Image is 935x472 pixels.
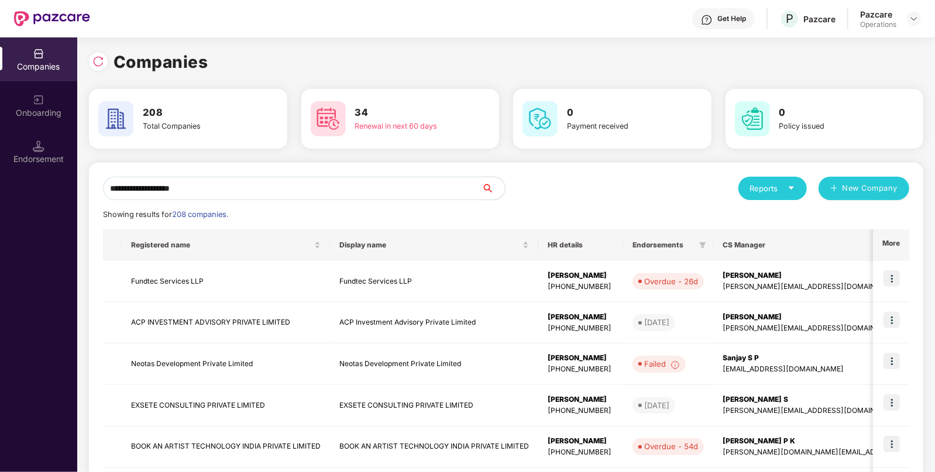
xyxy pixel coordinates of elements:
div: Failed [644,358,680,370]
div: Operations [860,20,896,29]
td: EXSETE CONSULTING PRIVATE LIMITED [122,385,330,426]
h3: 34 [355,105,456,120]
img: svg+xml;base64,PHN2ZyB4bWxucz0iaHR0cDovL3d3dy53My5vcmcvMjAwMC9zdmciIHdpZHRoPSI2MCIgaGVpZ2h0PSI2MC... [98,101,133,136]
div: Payment received [567,120,668,132]
div: [PERSON_NAME] [548,353,614,364]
span: New Company [843,182,898,194]
div: [PERSON_NAME] [548,394,614,405]
button: search [481,177,506,200]
div: Pazcare [860,9,896,20]
img: svg+xml;base64,PHN2ZyBpZD0iUmVsb2FkLTMyeDMyIiB4bWxucz0iaHR0cDovL3d3dy53My5vcmcvMjAwMC9zdmciIHdpZH... [92,56,104,67]
div: [PERSON_NAME] [548,312,614,323]
td: ACP INVESTMENT ADVISORY PRIVATE LIMITED [122,302,330,344]
th: Registered name [122,229,330,261]
td: BOOK AN ARTIST TECHNOLOGY INDIA PRIVATE LIMITED [330,426,538,468]
h3: 208 [143,105,243,120]
div: Total Companies [143,120,243,132]
h3: 0 [779,105,880,120]
div: [DATE] [644,399,669,411]
div: [PHONE_NUMBER] [548,447,614,458]
img: New Pazcare Logo [14,11,90,26]
td: ACP Investment Advisory Private Limited [330,302,538,344]
button: plusNew Company [819,177,909,200]
div: [PHONE_NUMBER] [548,281,614,292]
img: svg+xml;base64,PHN2ZyB3aWR0aD0iMTQuNSIgaGVpZ2h0PSIxNC41IiB2aWV3Qm94PSIwIDAgMTYgMTYiIGZpbGw9Im5vbm... [33,140,44,152]
img: svg+xml;base64,PHN2ZyBpZD0iSGVscC0zMngzMiIgeG1sbnM9Imh0dHA6Ly93d3cudzMub3JnLzIwMDAvc3ZnIiB3aWR0aD... [701,14,713,26]
span: filter [699,242,706,249]
img: icon [884,394,900,411]
img: svg+xml;base64,PHN2ZyBpZD0iSW5mb18tXzMyeDMyIiBkYXRhLW5hbWU9IkluZm8gLSAzMngzMiIgeG1sbnM9Imh0dHA6Ly... [671,360,680,370]
img: svg+xml;base64,PHN2ZyB4bWxucz0iaHR0cDovL3d3dy53My5vcmcvMjAwMC9zdmciIHdpZHRoPSI2MCIgaGVpZ2h0PSI2MC... [735,101,770,136]
div: [PHONE_NUMBER] [548,323,614,334]
th: More [873,229,909,261]
img: icon [884,353,900,369]
div: [DATE] [644,316,669,328]
span: filter [697,238,709,252]
span: caret-down [788,184,795,192]
img: icon [884,270,900,287]
span: plus [830,184,838,194]
div: Pazcare [803,13,836,25]
td: Fundtec Services LLP [330,261,538,302]
td: EXSETE CONSULTING PRIVATE LIMITED [330,385,538,426]
img: svg+xml;base64,PHN2ZyBpZD0iRHJvcGRvd24tMzJ4MzIiIHhtbG5zPSJodHRwOi8vd3d3LnczLm9yZy8yMDAwL3N2ZyIgd2... [909,14,919,23]
div: [PERSON_NAME] [548,270,614,281]
img: svg+xml;base64,PHN2ZyB3aWR0aD0iMjAiIGhlaWdodD0iMjAiIHZpZXdCb3g9IjAgMCAyMCAyMCIgZmlsbD0ibm9uZSIgeG... [33,94,44,106]
th: Display name [330,229,538,261]
h1: Companies [114,49,208,75]
img: icon [884,312,900,328]
span: Endorsements [632,240,695,250]
div: Policy issued [779,120,880,132]
span: P [786,12,793,26]
span: Showing results for [103,210,228,219]
div: Overdue - 54d [644,440,698,452]
span: Registered name [131,240,312,250]
td: BOOK AN ARTIST TECHNOLOGY INDIA PRIVATE LIMITED [122,426,330,468]
img: svg+xml;base64,PHN2ZyBpZD0iQ29tcGFuaWVzIiB4bWxucz0iaHR0cDovL3d3dy53My5vcmcvMjAwMC9zdmciIHdpZHRoPS... [33,48,44,60]
h3: 0 [567,105,668,120]
div: Renewal in next 60 days [355,120,456,132]
div: [PHONE_NUMBER] [548,364,614,375]
span: 208 companies. [172,210,228,219]
div: Get Help [717,14,746,23]
td: Neotas Development Private Limited [330,343,538,385]
th: HR details [538,229,623,261]
td: Fundtec Services LLP [122,261,330,302]
div: Reports [750,182,795,194]
td: Neotas Development Private Limited [122,343,330,385]
img: svg+xml;base64,PHN2ZyB4bWxucz0iaHR0cDovL3d3dy53My5vcmcvMjAwMC9zdmciIHdpZHRoPSI2MCIgaGVpZ2h0PSI2MC... [311,101,346,136]
span: Display name [339,240,520,250]
img: svg+xml;base64,PHN2ZyB4bWxucz0iaHR0cDovL3d3dy53My5vcmcvMjAwMC9zdmciIHdpZHRoPSI2MCIgaGVpZ2h0PSI2MC... [522,101,558,136]
span: search [481,184,505,193]
div: Overdue - 26d [644,275,698,287]
img: icon [884,436,900,452]
div: [PHONE_NUMBER] [548,405,614,416]
div: [PERSON_NAME] [548,436,614,447]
